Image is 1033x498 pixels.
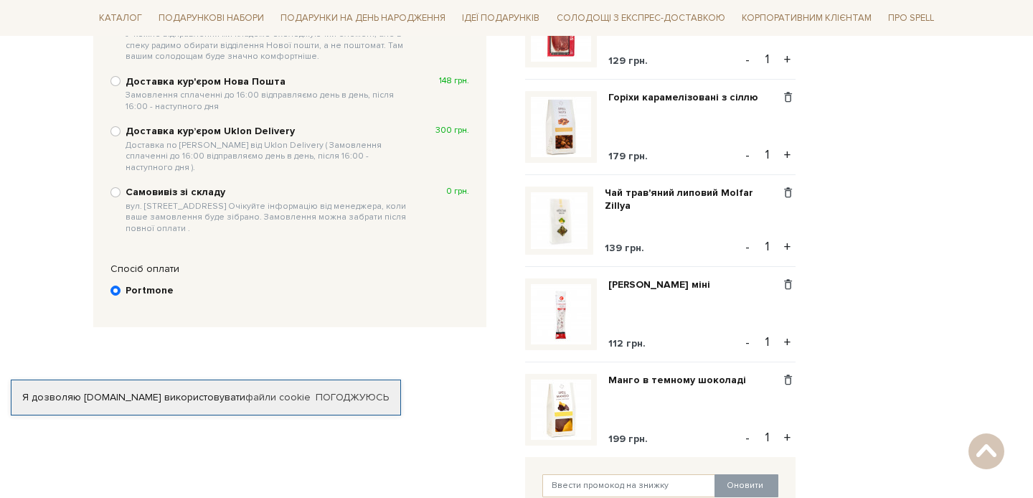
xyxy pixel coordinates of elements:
a: Корпоративним клієнтам [736,6,877,30]
input: Ввести промокод на знижку [542,474,716,497]
button: - [740,427,755,448]
span: 112 грн. [608,337,646,349]
div: Я дозволяю [DOMAIN_NAME] використовувати [11,391,400,404]
span: Подарунки на День народження [275,7,451,29]
button: - [740,144,755,166]
a: Чай трав'яний липовий Molfar Zillya [605,187,780,212]
span: 0 грн. [446,186,469,197]
span: 129 грн. [608,55,648,67]
div: Спосіб оплати [103,263,476,276]
img: Чай трав'яний липовий Molfar Zillya [531,192,588,249]
button: - [740,332,755,353]
button: + [779,236,796,258]
a: Погоджуюсь [316,391,389,404]
b: Самовивіз зі складу [126,186,412,234]
button: - [740,49,755,70]
span: 148 грн. [439,75,469,87]
a: Горіхи карамелізовані з сіллю [608,91,769,104]
a: файли cookie [245,391,311,403]
a: [PERSON_NAME] міні [608,278,721,291]
span: Ідеї подарунків [456,7,545,29]
button: + [779,49,796,70]
button: + [779,332,796,353]
img: Манго в темному шоколаді [531,380,591,440]
b: Доставка кур'єром Нова Пошта [126,75,412,112]
a: Солодощі з експрес-доставкою [551,6,731,30]
span: 179 грн. [608,150,648,162]
span: 300 грн. [435,125,469,136]
span: Подарункові набори [153,7,270,29]
button: + [779,427,796,448]
span: 199 грн. [608,433,648,445]
b: Portmone [126,284,174,297]
img: Горіхи карамелізовані з сіллю [531,97,591,157]
a: Манго в темному шоколаді [608,374,757,387]
span: Замовлення сплаченні до 16:00 відправляємо день в день, після 16:00 - наступного дня [126,90,412,112]
button: + [779,144,796,166]
span: Про Spell [882,7,940,29]
img: Ковбаса Фует міні [531,284,591,344]
span: Каталог [93,7,148,29]
b: Доставка курʼєром Uklon Delivery [126,125,412,173]
button: - [740,236,755,258]
span: 139 грн. [605,242,644,254]
span: Доставка по [PERSON_NAME] від Uklon Delivery ( Замовлення сплаченні до 16:00 відправляємо день в ... [126,140,412,174]
span: вул. [STREET_ADDRESS] Очікуйте інформацію від менеджера, коли ваше замовлення буде зібрано. Замов... [126,201,412,235]
button: Оновити [714,474,778,497]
